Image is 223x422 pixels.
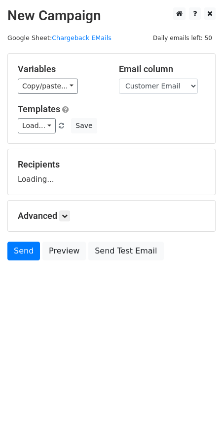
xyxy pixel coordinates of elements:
a: Preview [42,242,86,260]
a: Send [7,242,40,260]
a: Send Test Email [88,242,163,260]
a: Templates [18,104,60,114]
a: Copy/paste... [18,79,78,94]
h2: New Campaign [7,7,216,24]
small: Google Sheet: [7,34,111,42]
div: Loading... [18,159,205,185]
a: Daily emails left: 50 [149,34,216,42]
h5: Email column [119,64,205,75]
button: Save [71,118,97,133]
h5: Variables [18,64,104,75]
h5: Recipients [18,159,205,170]
a: Chargeback EMails [52,34,111,42]
h5: Advanced [18,211,205,221]
a: Load... [18,118,56,133]
span: Daily emails left: 50 [149,33,216,43]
